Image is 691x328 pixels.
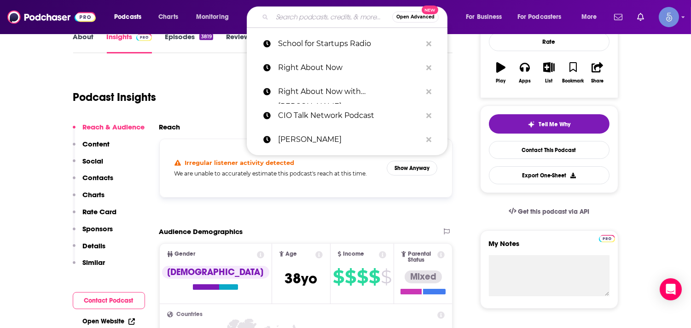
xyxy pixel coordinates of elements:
button: Similar [73,258,105,275]
p: School for Startups Radio [278,32,422,56]
span: $ [381,269,391,284]
a: InsightsPodchaser Pro [107,32,152,53]
p: Sponsors [83,224,113,233]
p: Contacts [83,173,114,182]
span: Parental Status [408,251,436,263]
div: Search podcasts, credits, & more... [255,6,456,28]
span: Income [343,251,364,257]
div: Bookmark [562,78,584,84]
button: Show profile menu [659,7,679,27]
h1: Podcast Insights [73,90,157,104]
a: Show notifications dropdown [610,9,626,25]
div: 3819 [199,34,213,40]
h2: Audience Demographics [159,227,243,236]
span: Monitoring [196,11,229,23]
a: Pro website [599,234,615,242]
span: $ [333,269,344,284]
span: 38 yo [285,269,317,287]
button: tell me why sparkleTell Me Why [489,114,610,134]
span: Countries [177,311,203,317]
p: Right About Now [278,56,422,80]
div: Mixed [405,270,442,283]
span: $ [357,269,368,284]
span: Charts [158,11,178,23]
label: My Notes [489,239,610,255]
p: bobby jones [278,128,422,152]
h5: We are unable to accurately estimate this podcast's reach at this time. [174,170,380,177]
span: $ [345,269,356,284]
span: More [581,11,597,23]
a: School for Startups Radio [247,32,447,56]
div: Apps [519,78,531,84]
a: Show notifications dropdown [633,9,648,25]
p: Content [83,140,110,148]
button: Social [73,157,104,174]
button: Reach & Audience [73,123,145,140]
a: Right About Now with [PERSON_NAME] [247,80,447,104]
span: Gender [175,251,196,257]
img: Podchaser Pro [599,235,615,242]
p: Reach & Audience [83,123,145,131]
button: open menu [511,10,575,24]
p: Charts [83,190,105,199]
button: Share [585,56,609,89]
p: CIO Talk Network Podcast [278,104,422,128]
div: Play [496,78,505,84]
div: Share [591,78,604,84]
input: Search podcasts, credits, & more... [272,10,392,24]
button: open menu [575,10,609,24]
img: tell me why sparkle [528,121,535,128]
div: Open Intercom Messenger [660,278,682,300]
a: Open Website [83,317,135,325]
a: About [73,32,94,53]
span: Tell Me Why [539,121,570,128]
p: Social [83,157,104,165]
button: Show Anyway [387,161,437,176]
p: Details [83,241,106,250]
button: Rate Card [73,207,117,224]
span: Podcasts [114,11,141,23]
button: Apps [513,56,537,89]
div: [DEMOGRAPHIC_DATA] [162,266,269,279]
button: Contact Podcast [73,292,145,309]
button: open menu [108,10,153,24]
a: Contact This Podcast [489,141,610,159]
a: Reviews [226,32,253,53]
span: For Business [466,11,502,23]
button: Details [73,241,106,258]
div: List [546,78,553,84]
a: [PERSON_NAME] [247,128,447,152]
button: open menu [459,10,514,24]
a: CIO Talk Network Podcast [247,104,447,128]
div: Rate [489,32,610,51]
h4: Irregular listener activity detected [185,159,294,166]
button: open menu [190,10,241,24]
img: User Profile [659,7,679,27]
h2: Reach [159,123,180,131]
a: Episodes3819 [165,32,213,53]
p: Similar [83,258,105,267]
p: Right About Now with Ryan Alford [278,80,422,104]
a: Right About Now [247,56,447,80]
button: Sponsors [73,224,113,241]
img: Podchaser Pro [136,34,152,41]
button: Bookmark [561,56,585,89]
button: Open AdvancedNew [392,12,439,23]
button: Play [489,56,513,89]
button: Export One-Sheet [489,166,610,184]
button: Charts [73,190,105,207]
span: New [422,6,438,14]
span: Get this podcast via API [518,208,589,216]
button: Content [73,140,110,157]
span: Age [285,251,297,257]
span: Open Advanced [396,15,435,19]
span: Logged in as Spiral5-G1 [659,7,679,27]
a: Get this podcast via API [501,200,597,223]
span: For Podcasters [517,11,562,23]
button: Contacts [73,173,114,190]
p: Rate Card [83,207,117,216]
span: $ [369,269,380,284]
button: List [537,56,561,89]
img: Podchaser - Follow, Share and Rate Podcasts [7,8,96,26]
